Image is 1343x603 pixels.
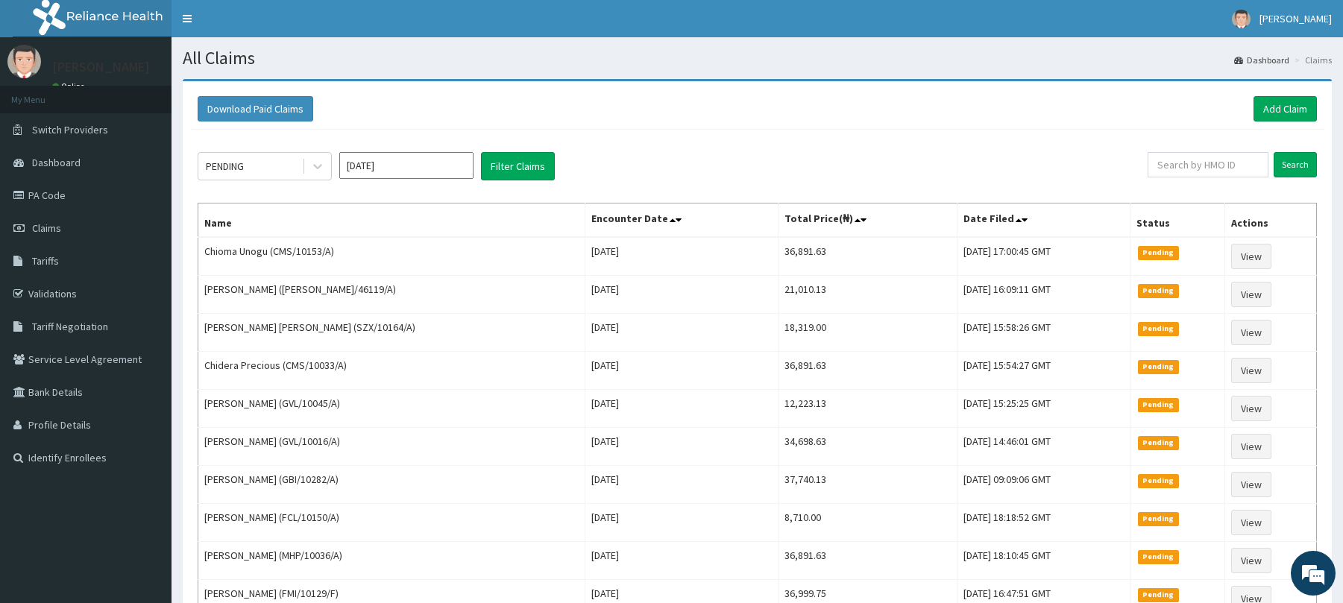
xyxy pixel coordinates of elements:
span: Pending [1138,474,1179,487]
input: Search by HMO ID [1148,152,1268,177]
td: [DATE] [585,428,778,466]
span: Tariff Negotiation [32,320,108,333]
td: 21,010.13 [779,276,957,314]
td: [DATE] 15:25:25 GMT [957,390,1130,428]
th: Total Price(₦) [779,203,957,238]
a: View [1231,358,1271,383]
span: Claims [32,221,61,235]
td: [DATE] [585,276,778,314]
td: [DATE] 14:46:01 GMT [957,428,1130,466]
td: [DATE] 18:18:52 GMT [957,504,1130,542]
td: 18,319.00 [779,314,957,352]
span: [PERSON_NAME] [1259,12,1332,25]
td: [DATE] [585,466,778,504]
td: [DATE] [585,237,778,276]
a: View [1231,282,1271,307]
td: 34,698.63 [779,428,957,466]
div: PENDING [206,159,244,174]
td: [PERSON_NAME] (FCL/10150/A) [198,504,585,542]
td: Chidera Precious (CMS/10033/A) [198,352,585,390]
td: [DATE] [585,352,778,390]
td: [DATE] 17:00:45 GMT [957,237,1130,276]
td: 8,710.00 [779,504,957,542]
span: Switch Providers [32,123,108,136]
a: Online [52,81,88,92]
img: User Image [7,45,41,78]
th: Date Filed [957,203,1130,238]
img: User Image [1232,10,1251,28]
a: View [1231,396,1271,421]
th: Name [198,203,585,238]
td: 36,891.63 [779,237,957,276]
a: View [1231,320,1271,345]
td: [PERSON_NAME] (MHP/10036/A) [198,542,585,580]
h1: All Claims [183,48,1332,68]
td: 12,223.13 [779,390,957,428]
td: [DATE] 15:58:26 GMT [957,314,1130,352]
a: View [1231,244,1271,269]
td: 36,891.63 [779,542,957,580]
button: Filter Claims [481,152,555,180]
td: [DATE] [585,390,778,428]
span: Pending [1138,398,1179,411]
a: View [1231,434,1271,459]
td: [PERSON_NAME] ([PERSON_NAME]/46119/A) [198,276,585,314]
a: Add Claim [1254,96,1317,121]
td: [PERSON_NAME] (GVL/10016/A) [198,428,585,466]
span: Pending [1138,246,1179,259]
button: Download Paid Claims [198,96,313,121]
span: Pending [1138,550,1179,563]
th: Status [1130,203,1224,238]
span: Tariffs [32,254,59,268]
input: Select Month and Year [339,152,474,179]
th: Actions [1225,203,1317,238]
td: [PERSON_NAME] [PERSON_NAME] (SZX/10164/A) [198,314,585,352]
td: [DATE] 18:10:45 GMT [957,542,1130,580]
span: Pending [1138,588,1179,602]
a: Dashboard [1234,54,1289,66]
span: Pending [1138,360,1179,373]
td: [PERSON_NAME] (GBI/10282/A) [198,466,585,504]
span: Pending [1138,284,1179,297]
td: [DATE] [585,542,778,580]
a: View [1231,548,1271,573]
td: [PERSON_NAME] (GVL/10045/A) [198,390,585,428]
a: View [1231,472,1271,497]
td: Chioma Unogu (CMS/10153/A) [198,237,585,276]
td: 36,891.63 [779,352,957,390]
td: [DATE] [585,504,778,542]
input: Search [1274,152,1317,177]
td: [DATE] 09:09:06 GMT [957,466,1130,504]
td: [DATE] 15:54:27 GMT [957,352,1130,390]
td: [DATE] [585,314,778,352]
li: Claims [1291,54,1332,66]
td: 37,740.13 [779,466,957,504]
p: [PERSON_NAME] [52,60,150,74]
span: Pending [1138,436,1179,449]
td: [DATE] 16:09:11 GMT [957,276,1130,314]
th: Encounter Date [585,203,778,238]
span: Pending [1138,512,1179,525]
a: View [1231,510,1271,535]
span: Dashboard [32,156,81,169]
span: Pending [1138,322,1179,335]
